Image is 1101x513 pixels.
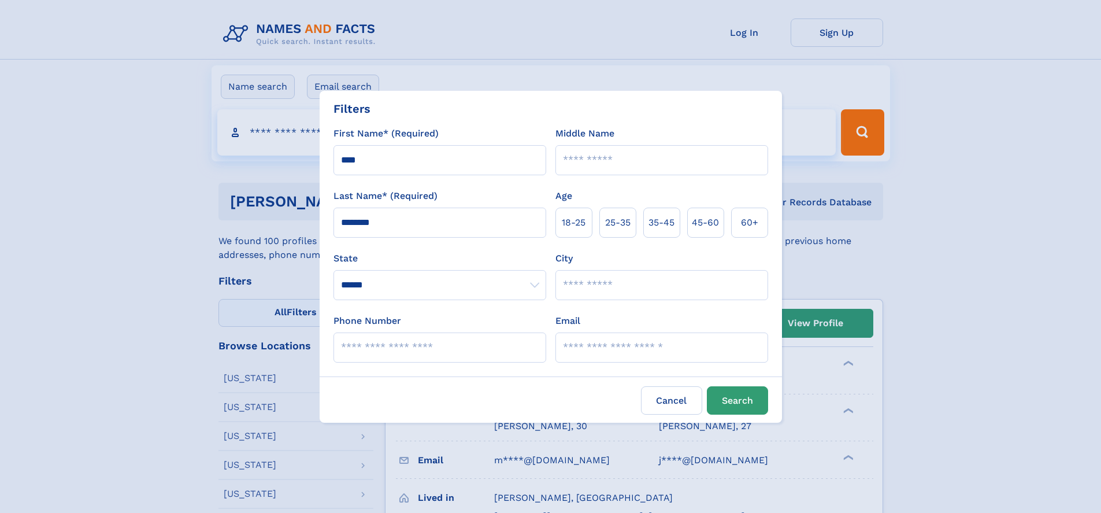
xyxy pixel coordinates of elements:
[641,386,702,415] label: Cancel
[555,252,573,265] label: City
[333,100,370,117] div: Filters
[333,127,439,141] label: First Name* (Required)
[333,314,401,328] label: Phone Number
[707,386,768,415] button: Search
[555,314,580,328] label: Email
[333,189,438,203] label: Last Name* (Required)
[692,216,719,230] span: 45‑60
[333,252,546,265] label: State
[648,216,674,230] span: 35‑45
[605,216,631,230] span: 25‑35
[555,127,614,141] label: Middle Name
[555,189,572,203] label: Age
[562,216,585,230] span: 18‑25
[741,216,758,230] span: 60+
